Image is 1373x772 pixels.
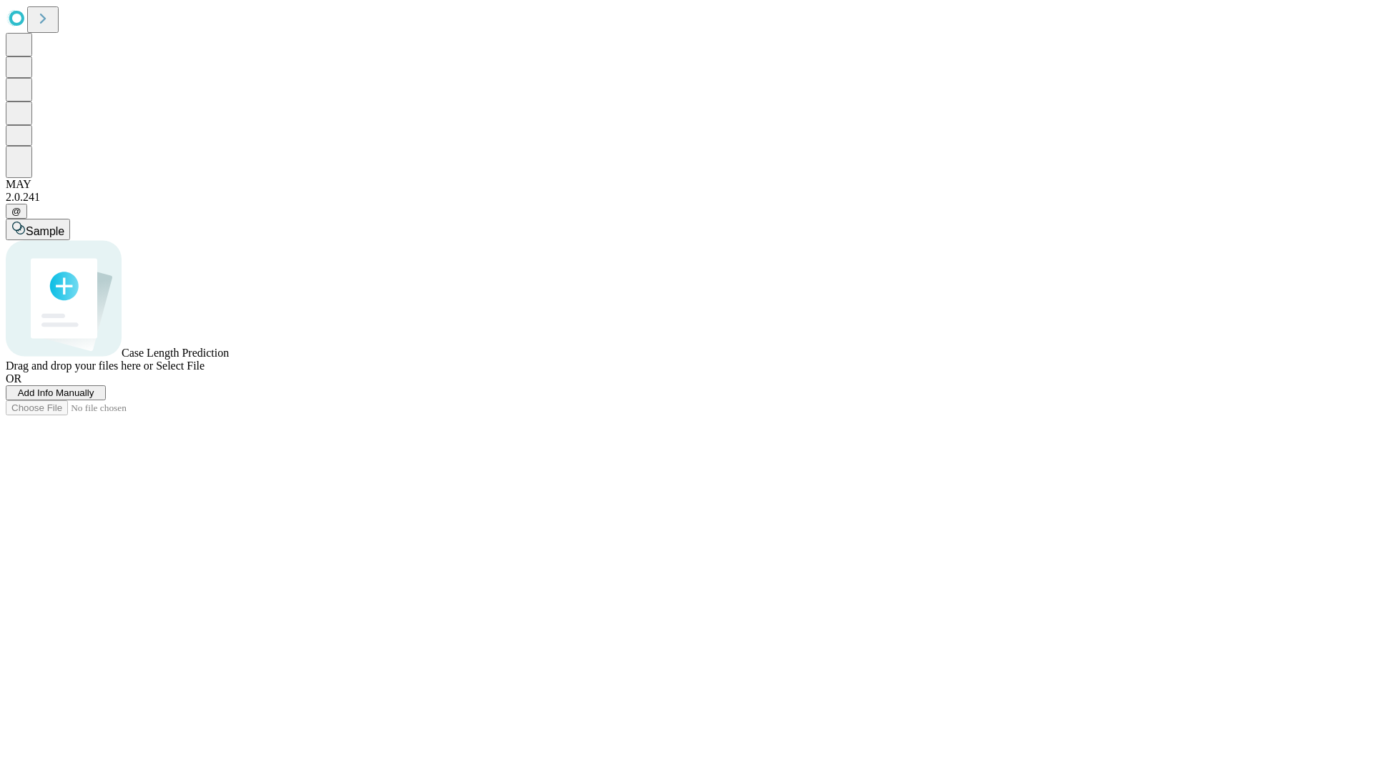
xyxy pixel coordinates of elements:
div: MAY [6,178,1367,191]
span: Sample [26,225,64,237]
span: Add Info Manually [18,387,94,398]
span: Select File [156,360,205,372]
button: Add Info Manually [6,385,106,400]
button: Sample [6,219,70,240]
div: 2.0.241 [6,191,1367,204]
span: @ [11,206,21,217]
button: @ [6,204,27,219]
span: Case Length Prediction [122,347,229,359]
span: OR [6,372,21,385]
span: Drag and drop your files here or [6,360,153,372]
